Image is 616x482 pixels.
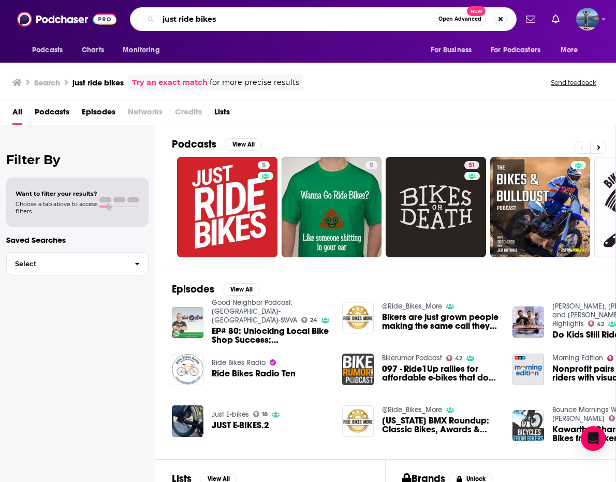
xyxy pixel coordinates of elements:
img: Bikers are just grown people making the same call they did as kids: You guys wanna ride bikes today? [342,302,374,333]
div: Open Intercom Messenger [581,426,606,451]
span: Monitoring [123,43,159,57]
span: Select [7,260,126,267]
a: Bikerumor Podcast [382,354,442,362]
a: 51 [464,161,479,169]
a: 24 [301,317,318,323]
a: Just E-bikes [212,410,249,419]
img: User Profile [576,8,599,31]
h3: just ride bikes [72,78,124,87]
span: Want to filter your results? [16,190,97,197]
a: 5 [258,161,270,169]
span: Choose a tab above to access filters. [16,200,97,215]
h2: Filter By [6,152,149,167]
span: for more precise results [210,77,299,89]
img: EP# 80: Unlocking Local Bike Shop Success: Brian Edwards' Journey with Just Ride Bikes and Fitness [172,307,203,339]
button: open menu [423,40,485,60]
a: @Ride_Bikes_More [382,302,442,311]
span: 42 [455,356,462,361]
span: More [561,43,578,57]
a: 097 - Ride1Up rallies for affordable e-bikes that don't suck [382,364,500,382]
a: 5 [282,157,382,257]
a: Texas BMX Roundup: Classic Bikes, Awards & Music| Bike Life News | Ride Bikes More Interview [382,416,500,434]
a: Bikers are just grown people making the same call they did as kids: You guys wanna ride bikes today? [382,313,500,330]
a: EP# 80: Unlocking Local Bike Shop Success: Brian Edwards' Journey with Just Ride Bikes and Fitness [212,327,330,344]
a: PodcastsView All [172,138,262,151]
span: 5 [370,160,373,171]
button: Send feedback [548,78,599,87]
a: 5 [177,157,277,257]
span: EP# 80: Unlocking Local Bike Shop Success: [PERSON_NAME]' Journey with Just Ride Bikes and Fitness [212,327,330,344]
img: Do Kids Still Ride Bikes? [512,306,544,338]
span: 5 [262,160,266,171]
a: @Ride_Bikes_More [382,405,442,414]
span: For Podcasters [491,43,540,57]
span: 42 [597,322,604,327]
img: Nonprofit pairs sighted riders with visually impaired riders on tandem bikes for free [512,354,544,385]
a: Ride Bikes Radio [212,358,266,367]
a: 51 [386,157,486,257]
button: Open AdvancedNew [434,13,486,25]
button: View All [223,283,260,296]
a: Try an exact match [132,77,208,89]
a: EpisodesView All [172,283,260,296]
h2: Episodes [172,283,214,296]
a: Episodes [82,104,115,125]
a: Show notifications dropdown [522,10,539,28]
a: Good Neighbor Podcast: TN-WNC-SWVA [212,298,297,325]
span: Open Advanced [438,17,481,22]
p: Saved Searches [6,235,149,245]
span: Logged in as matt44812 [576,8,599,31]
span: 51 [468,160,475,171]
button: Show profile menu [576,8,599,31]
a: Podcasts [35,104,69,125]
input: Search podcasts, credits, & more... [158,11,434,27]
img: Podchaser - Follow, Share and Rate Podcasts [17,9,116,29]
div: Search podcasts, credits, & more... [130,7,517,31]
a: Ride Bikes Radio Ten [212,369,296,378]
a: 097 - Ride1Up rallies for affordable e-bikes that don't suck [342,354,374,385]
span: Bikers are just grown people making the same call they did as kids: You guys wanna ride bikes [DA... [382,313,500,330]
a: 42 [446,355,463,361]
img: Texas BMX Roundup: Classic Bikes, Awards & Music| Bike Life News | Ride Bikes More Interview [342,405,374,437]
a: 5 [365,161,377,169]
a: Lists [214,104,230,125]
button: View All [225,138,262,151]
a: All [12,104,22,125]
button: open menu [553,40,591,60]
h2: Podcasts [172,138,216,151]
span: [US_STATE] BMX Roundup: Classic Bikes, Awards & Music| Bike Life News | Ride Bikes More Interview [382,416,500,434]
span: For Business [431,43,472,57]
button: open menu [115,40,173,60]
a: Show notifications dropdown [548,10,564,28]
button: Select [6,252,149,275]
img: JUST E-BIKES.2 [172,405,203,437]
a: 42 [588,320,605,327]
button: open menu [25,40,76,60]
span: Podcasts [32,43,63,57]
span: Networks [128,104,163,125]
span: 24 [310,318,317,323]
span: Charts [82,43,104,57]
span: Credits [175,104,202,125]
img: Ride Bikes Radio Ten [172,354,203,385]
h3: Search [34,78,60,87]
a: Kawartha Charity Riders Bikes from Bikers 2023 [512,410,544,442]
a: Morning Edition [552,354,603,362]
a: JUST E-BIKES.2 [212,421,269,430]
a: Charts [75,40,110,60]
button: open menu [484,40,555,60]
